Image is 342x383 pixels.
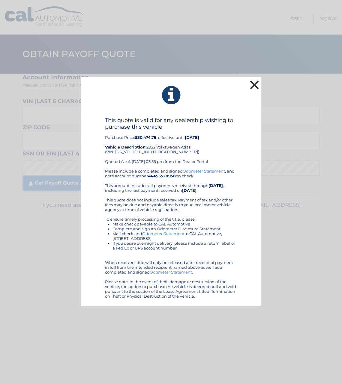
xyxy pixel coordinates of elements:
h4: This quote is valid for any dealership wishing to purchase this vehicle [105,117,237,130]
b: [DATE] [182,188,196,193]
div: Purchase Price: , effective until 2022 Volkswagen Atlas (VIN: [US_VEHICLE_IDENTIFICATION_NUMBER])... [105,117,237,169]
div: Please include a completed and signed , and note account number on check. This amount includes al... [105,169,237,299]
a: Odometer Statement [150,270,192,274]
b: 44455528958 [148,173,176,178]
li: If you desire overnight delivery, please include a return label or a Fed Ex or UPS account number. [112,241,237,250]
li: Make check payable to CAL Automotive [112,222,237,226]
strong: Vehicle Description: [105,145,146,149]
b: $30,474.75 [135,135,156,140]
a: Odometer Statement [142,231,184,236]
a: Odometer Statement [183,169,225,173]
button: × [248,79,260,91]
li: Mail check and to CAL Automotive, [STREET_ADDRESS] [112,231,237,241]
li: Complete and sign an Odometer Disclosure Statement [112,226,237,231]
b: [DATE] [185,135,199,140]
b: [DATE] [208,183,223,188]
